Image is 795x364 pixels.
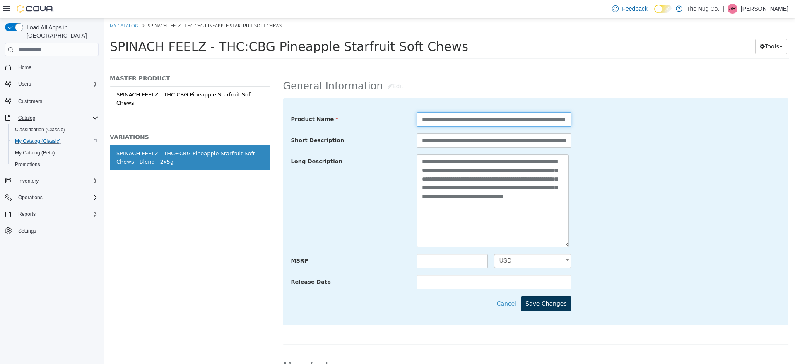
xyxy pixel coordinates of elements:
h2: Manufacturer [180,342,685,354]
span: Operations [18,194,43,201]
span: Home [18,64,31,71]
button: Catalog [15,113,39,123]
button: Settings [2,225,102,237]
span: Customers [18,98,42,105]
span: Promotions [12,159,99,169]
button: My Catalog (Classic) [8,135,102,147]
div: SPINACH FEELZ - THC+CBG Pineapple Starfruit Soft Chews - Blend - 2x5g [13,131,160,147]
nav: Complex example [5,58,99,258]
a: Feedback [609,0,650,17]
a: My Catalog [6,4,35,10]
button: Operations [15,193,46,202]
button: Edit [279,60,305,76]
button: Users [2,78,102,90]
span: Inventory [18,178,39,184]
a: Promotions [12,159,43,169]
a: Settings [15,226,39,236]
span: Product Name [188,98,235,104]
div: Alex Roerick [728,4,737,14]
a: Classification (Classic) [12,125,68,135]
button: Tools [652,21,684,36]
span: Settings [18,228,36,234]
span: Long Description [188,140,239,146]
span: Users [18,81,31,87]
button: My Catalog (Beta) [8,147,102,159]
span: SPINACH FEELZ - THC:CBG Pineapple Starfruit Soft Chews [44,4,178,10]
button: Catalog [2,112,102,124]
button: Users [15,79,34,89]
span: Catalog [15,113,99,123]
button: Inventory [2,175,102,187]
button: Classification (Classic) [8,124,102,135]
span: Inventory [15,176,99,186]
span: USD [391,236,457,249]
img: Cova [17,5,54,13]
span: My Catalog (Classic) [12,136,99,146]
span: Users [15,79,99,89]
a: Home [15,63,35,72]
span: MSRP [188,239,205,246]
a: USD [390,236,468,250]
button: Save Changes [417,278,468,293]
span: Catalog [18,115,35,121]
span: Load All Apps in [GEOGRAPHIC_DATA] [23,23,99,40]
h2: General Information [180,60,685,76]
span: Home [15,62,99,72]
button: Reports [2,208,102,220]
span: My Catalog (Beta) [12,148,99,158]
span: Operations [15,193,99,202]
a: Customers [15,96,46,106]
button: Customers [2,95,102,107]
button: Operations [2,192,102,203]
span: SPINACH FEELZ - THC:CBG Pineapple Starfruit Soft Chews [6,21,365,36]
button: Promotions [8,159,102,170]
span: Reports [15,209,99,219]
input: Dark Mode [654,5,672,13]
span: AR [729,4,736,14]
span: Classification (Classic) [12,125,99,135]
span: Classification (Classic) [15,126,65,133]
a: My Catalog (Beta) [12,148,58,158]
h5: VARIATIONS [6,115,167,123]
span: Promotions [15,161,40,168]
a: My Catalog (Classic) [12,136,64,146]
button: Cancel [393,278,417,293]
span: Feedback [622,5,647,13]
p: | [723,4,724,14]
span: Customers [15,96,99,106]
span: Settings [15,226,99,236]
h5: MASTER PRODUCT [6,56,167,64]
button: Home [2,61,102,73]
button: Inventory [15,176,42,186]
span: Short Description [188,119,241,125]
span: Release Date [188,260,228,267]
p: [PERSON_NAME] [741,4,788,14]
a: SPINACH FEELZ - THC:CBG Pineapple Starfruit Soft Chews [6,68,167,93]
p: The Nug Co. [687,4,719,14]
span: Reports [18,211,36,217]
button: Reports [15,209,39,219]
span: My Catalog (Beta) [15,149,55,156]
span: My Catalog (Classic) [15,138,61,145]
